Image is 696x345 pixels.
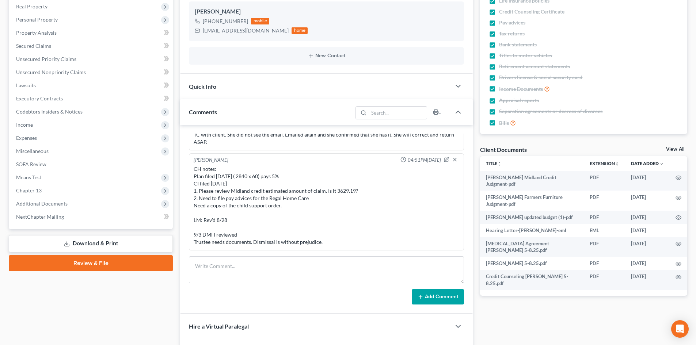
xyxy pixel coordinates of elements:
span: Bank statements [499,41,537,48]
span: Income Documents [499,85,543,93]
div: TC with client. She did not see the email. Emailed again and she confirmed that she has it. She w... [194,131,459,146]
span: Personal Property [16,16,58,23]
a: Secured Claims [10,39,173,53]
i: expand_more [659,162,664,166]
span: Additional Documents [16,200,68,207]
td: PDF [584,191,625,211]
i: unfold_more [497,162,502,166]
button: Add Comment [412,289,464,304]
span: Miscellaneous [16,148,49,154]
span: Separation agreements or decrees of divorces [499,108,602,115]
span: Retirement account statements [499,63,570,70]
div: [PHONE_NUMBER] [203,18,248,25]
div: CH notes: Plan filed [DATE] ( 2840 x 60) pays 5% CI filed [DATE] 1. Please review Midland credit ... [194,165,459,246]
span: Income [16,122,33,128]
span: Bills [499,119,509,127]
a: Lawsuits [10,79,173,92]
span: NextChapter Mailing [16,214,64,220]
span: Real Property [16,3,47,9]
div: [EMAIL_ADDRESS][DOMAIN_NAME] [203,27,289,34]
span: Expenses [16,135,37,141]
span: Comments [189,108,217,115]
span: Appraisal reports [499,97,539,104]
td: [PERSON_NAME] updated budget (1)-pdf [480,211,584,224]
span: Unsecured Priority Claims [16,56,76,62]
span: Titles to motor vehicles [499,52,552,59]
td: [DATE] [625,270,670,290]
div: home [292,27,308,34]
td: [DATE] [625,211,670,224]
td: PDF [584,270,625,290]
a: SOFA Review [10,158,173,171]
div: [PERSON_NAME] [195,7,458,16]
span: Secured Claims [16,43,51,49]
td: Credit Counseling [PERSON_NAME] 5-8.25.pdf [480,270,584,290]
a: Unsecured Priority Claims [10,53,173,66]
div: mobile [251,18,269,24]
td: PDF [584,211,625,224]
td: [DATE] [625,171,670,191]
a: Review & File [9,255,173,271]
a: Download & Print [9,235,173,252]
span: Credit Counseling Certificate [499,8,564,15]
div: Client Documents [480,146,527,153]
span: Drivers license & social security card [499,74,582,81]
a: Unsecured Nonpriority Claims [10,66,173,79]
span: Lawsuits [16,82,36,88]
td: [MEDICAL_DATA] Agreement [PERSON_NAME] 5-8.25.pdf [480,237,584,257]
a: Property Analysis [10,26,173,39]
a: Titleunfold_more [486,161,502,166]
td: [DATE] [625,224,670,237]
span: Executory Contracts [16,95,63,101]
span: Unsecured Nonpriority Claims [16,69,86,75]
td: [DATE] [625,237,670,257]
td: PDF [584,171,625,191]
td: [PERSON_NAME] 5-8.25.pdf [480,257,584,270]
a: Date Added expand_more [631,161,664,166]
span: Quick Info [189,83,216,90]
td: PDF [584,257,625,270]
td: [PERSON_NAME] Midland Credit Judgment-pdf [480,171,584,191]
td: [DATE] [625,191,670,211]
div: [PERSON_NAME] [194,157,228,164]
span: Means Test [16,174,41,180]
button: New Contact [195,53,458,59]
span: Chapter 13 [16,187,42,193]
input: Search... [369,107,427,119]
td: [DATE] [625,257,670,270]
span: 04:51PM[DATE] [408,157,441,164]
span: SOFA Review [16,161,46,167]
span: Pay advices [499,19,525,26]
td: Hearing Letter-[PERSON_NAME]-eml [480,224,584,237]
a: NextChapter Mailing [10,210,173,223]
i: unfold_more [615,162,619,166]
td: PDF [584,237,625,257]
span: Codebtors Insiders & Notices [16,108,83,115]
div: Open Intercom Messenger [671,320,689,338]
span: Hire a Virtual Paralegal [189,323,249,330]
a: Executory Contracts [10,92,173,105]
span: Property Analysis [16,30,57,36]
a: Extensionunfold_more [590,161,619,166]
a: View All [666,147,684,152]
td: EML [584,224,625,237]
td: [PERSON_NAME] Farmers Furniture Judgment-pdf [480,191,584,211]
span: Tax returns [499,30,525,37]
